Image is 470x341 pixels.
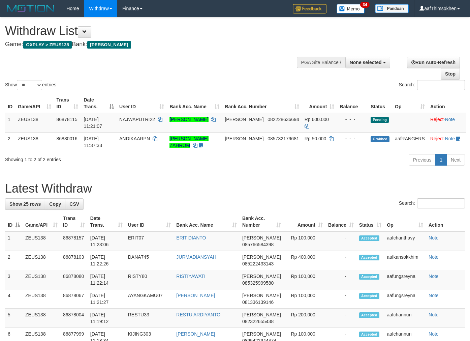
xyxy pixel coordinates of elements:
div: Showing 1 to 2 of 2 entries [5,153,191,163]
input: Search: [417,80,465,90]
th: Game/API: activate to sort column ascending [15,94,54,113]
span: Show 25 rows [9,201,41,207]
span: Copy 082322655438 to clipboard [242,319,274,324]
div: - - - [340,135,365,142]
th: Status [368,94,392,113]
th: Op: activate to sort column ascending [384,212,426,231]
td: 86878067 [60,289,88,309]
a: [PERSON_NAME] ZAHROM [169,136,208,148]
td: [DATE] 11:22:26 [88,251,125,270]
td: aafchanthavy [384,231,426,251]
td: Rp 100,000 [284,231,325,251]
td: 1 [5,113,15,133]
span: [PERSON_NAME] [242,331,281,337]
td: 4 [5,289,23,309]
th: Balance: activate to sort column ascending [325,212,356,231]
td: 2 [5,251,23,270]
a: Reject [430,117,444,122]
h1: Latest Withdraw [5,182,465,195]
th: Date Trans.: activate to sort column descending [81,94,117,113]
td: Rp 200,000 [284,309,325,328]
th: Game/API: activate to sort column ascending [23,212,60,231]
th: Bank Acc. Number: activate to sort column ascending [222,94,302,113]
h1: Withdraw List [5,24,307,38]
span: Accepted [359,332,379,337]
span: Accepted [359,293,379,299]
td: 5 [5,309,23,328]
span: Accepted [359,235,379,241]
th: Trans ID: activate to sort column ascending [54,94,81,113]
label: Search: [399,80,465,90]
a: Next [446,154,465,166]
span: [PERSON_NAME] [225,136,263,141]
a: Stop [441,68,460,80]
input: Search: [417,198,465,208]
td: 2 [5,132,15,151]
span: Copy 081336139146 to clipboard [242,300,274,305]
td: Rp 100,000 [284,270,325,289]
td: DANA745 [125,251,174,270]
td: aafRANGERS [392,132,428,151]
td: ZEUS138 [15,132,54,151]
button: None selected [345,57,390,68]
span: Rp 600.000 [305,117,329,122]
a: Note [429,331,439,337]
span: 34 [360,2,369,8]
td: · [428,113,466,133]
td: ERIT07 [125,231,174,251]
a: ERIT DIANTO [176,235,206,240]
span: Rp 50.000 [305,136,326,141]
td: - [325,289,356,309]
a: Reject [430,136,444,141]
th: Status: activate to sort column ascending [356,212,384,231]
div: - - - [340,116,365,123]
th: Bank Acc. Name: activate to sort column ascending [174,212,240,231]
span: [PERSON_NAME] [242,235,281,240]
span: Grabbed [371,136,389,142]
a: JURMADIANSYAH [176,254,216,260]
a: [PERSON_NAME] [169,117,208,122]
th: Amount: activate to sort column ascending [284,212,325,231]
td: Rp 400,000 [284,251,325,270]
td: - [325,231,356,251]
span: [PERSON_NAME] [87,41,131,49]
a: [PERSON_NAME] [176,331,215,337]
td: aafungsreyna [384,270,426,289]
td: 86878157 [60,231,88,251]
span: Pending [371,117,389,123]
span: [PERSON_NAME] [225,117,263,122]
th: Date Trans.: activate to sort column ascending [88,212,125,231]
span: [PERSON_NAME] [242,312,281,317]
th: Trans ID: activate to sort column ascending [60,212,88,231]
span: Copy 085325999580 to clipboard [242,280,274,286]
td: Rp 100,000 [284,289,325,309]
a: RISTIYAWATI [176,274,205,279]
a: CSV [65,198,84,210]
th: Bank Acc. Number: activate to sort column ascending [240,212,284,231]
th: User ID: activate to sort column ascending [117,94,167,113]
span: Accepted [359,274,379,280]
td: - [325,251,356,270]
h4: Game: Bank: [5,41,307,48]
a: Note [429,293,439,298]
img: Button%20Memo.svg [337,4,365,13]
th: Action [428,94,466,113]
td: ZEUS138 [23,309,60,328]
a: Note [429,274,439,279]
td: [DATE] 11:23:06 [88,231,125,251]
a: Show 25 rows [5,198,45,210]
td: - [325,270,356,289]
th: Amount: activate to sort column ascending [302,94,337,113]
a: Note [429,254,439,260]
th: Op: activate to sort column ascending [392,94,428,113]
td: 86878080 [60,270,88,289]
span: Copy 085222433143 to clipboard [242,261,274,266]
a: Note [429,235,439,240]
td: aafungsreyna [384,289,426,309]
th: Action [426,212,465,231]
td: 86878103 [60,251,88,270]
th: Balance [337,94,368,113]
select: Showentries [17,80,42,90]
a: Previous [409,154,436,166]
span: 86830016 [57,136,77,141]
